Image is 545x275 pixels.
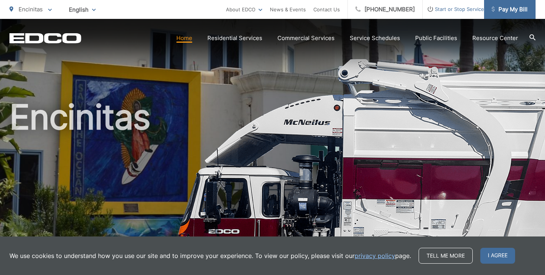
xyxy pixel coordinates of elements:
[492,5,528,14] span: Pay My Bill
[419,248,473,264] a: Tell me more
[176,34,192,43] a: Home
[9,33,81,43] a: EDCD logo. Return to the homepage.
[19,6,43,13] span: Encinitas
[270,5,306,14] a: News & Events
[9,251,411,260] p: We use cookies to understand how you use our site and to improve your experience. To view our pol...
[313,5,340,14] a: Contact Us
[355,251,395,260] a: privacy policy
[480,248,515,264] span: I agree
[472,34,518,43] a: Resource Center
[226,5,262,14] a: About EDCO
[415,34,457,43] a: Public Facilities
[207,34,262,43] a: Residential Services
[277,34,335,43] a: Commercial Services
[350,34,400,43] a: Service Schedules
[63,3,101,16] span: English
